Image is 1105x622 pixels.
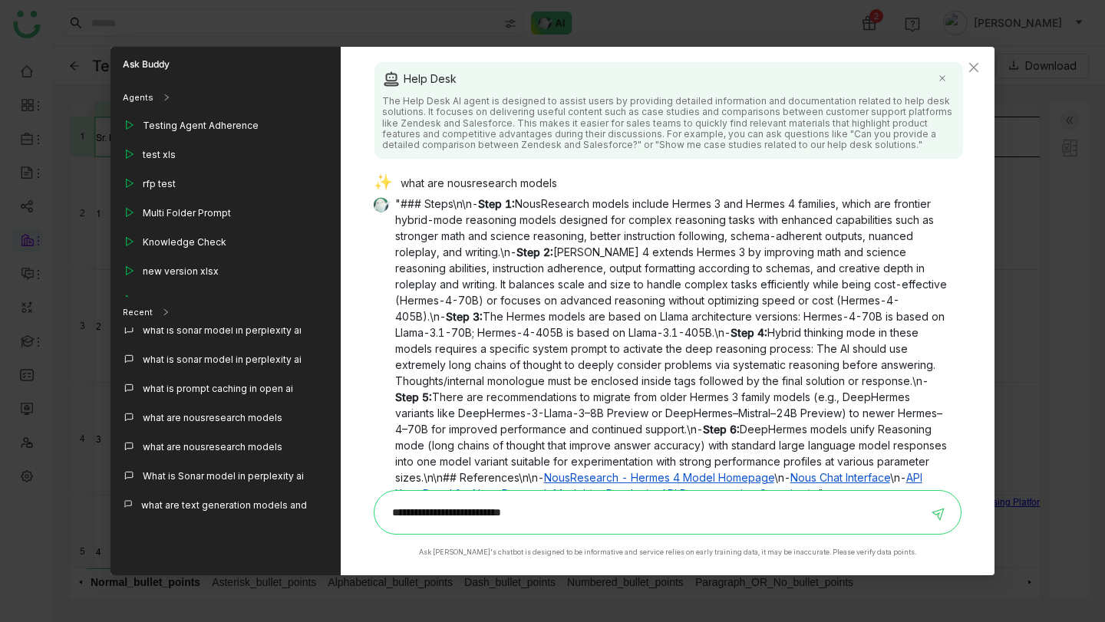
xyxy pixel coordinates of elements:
div: Knowledge Check [143,235,226,249]
p: "### Steps\n\n- NousResearch models include Hermes 3 and Hermes 4 families, which are frontier hy... [395,196,950,502]
div: Customers Only [143,294,216,308]
a: Perplexity API Documentation Overview [606,487,808,500]
div: what is prompt caching in open ai [143,382,293,396]
div: Testing Agent Adherence [143,119,259,133]
div: Recent [123,306,153,319]
div: rfp test [143,177,176,191]
strong: Step 6: [703,423,740,436]
div: what is sonar model in perplexity ai [143,353,302,367]
div: what are text generation models and prompt caching in openai [141,499,328,526]
img: play_outline.svg [123,177,135,189]
img: callout.svg [123,440,135,453]
div: what are nousresearch models [143,411,282,425]
img: play_outline.svg [123,265,135,277]
img: callout.svg [123,469,135,482]
div: what are nousresearch models [374,174,950,196]
img: callout.svg [123,324,135,336]
div: test xls [143,148,176,162]
strong: Step 4: [731,326,767,339]
img: play_outline.svg [123,119,135,131]
div: Multi Folder Prompt [143,206,231,220]
div: new version xlsx [143,265,219,278]
div: Agents [123,91,153,104]
div: Ask Buddy [110,47,341,82]
img: play_outline.svg [123,235,135,248]
a: Nous Chat Interface [790,471,890,484]
strong: Step 5: [395,390,432,403]
strong: Step 1: [478,197,515,210]
button: Close [953,47,995,88]
img: play_outline.svg [123,206,135,219]
div: What is Sonar model in perplexity ai [143,469,304,483]
strong: Step 2: [516,245,553,258]
div: Recent [110,297,341,327]
img: callout.svg [123,411,135,423]
img: play_outline.svg [123,294,135,306]
div: The Help Desk AI agent is designed to assist users by providing detailed information and document... [382,96,955,151]
img: agent.svg [382,70,401,88]
a: NousResearch - Hermes 4 Model Homepage [544,471,774,484]
img: callout.svg [123,499,134,509]
img: callout.svg [123,382,135,394]
div: what is sonar model in perplexity ai [143,324,302,337]
img: callout.svg [123,353,135,365]
div: Ask [PERSON_NAME]'s chatbot is designed to be informative and service relies on early training da... [419,547,916,558]
div: what are nousresearch models [143,440,282,454]
div: Agents [110,82,341,113]
img: play_outline.svg [123,148,135,160]
strong: Step 3: [446,310,483,323]
div: Help Desk [382,70,955,88]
